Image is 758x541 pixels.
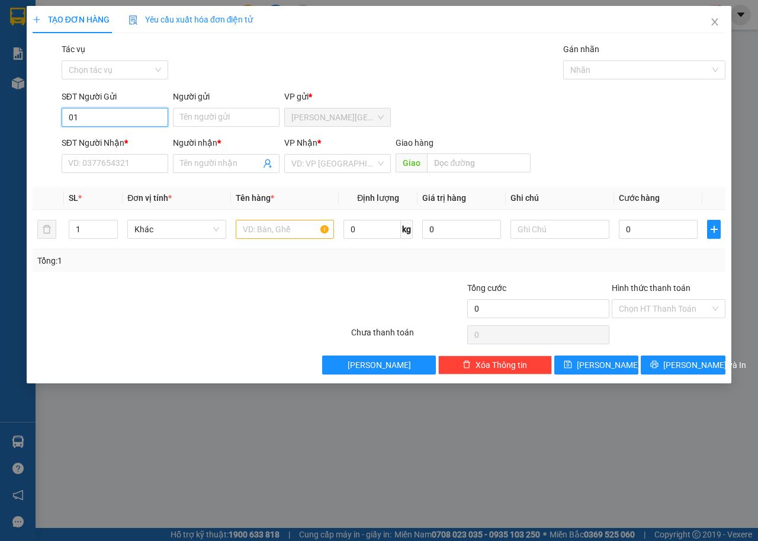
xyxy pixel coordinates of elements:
span: Yêu cầu xuất hóa đơn điện tử [129,15,253,24]
span: user-add [263,159,272,168]
span: SL [69,193,78,203]
span: Tổng cước [467,283,506,293]
div: Người nhận [173,136,280,149]
button: Close [698,6,731,39]
input: 0 [422,220,501,239]
div: Chưa thanh toán [350,326,466,347]
div: Tổng: 1 [37,254,294,267]
button: delete [37,220,56,239]
img: icon [129,15,138,25]
span: close [710,17,720,27]
input: Ghi Chú [510,220,609,239]
span: [PERSON_NAME] [348,358,411,372]
span: printer [650,360,659,370]
div: Người gửi [173,90,280,103]
span: delete [462,360,471,370]
label: Gán nhãn [563,44,599,54]
input: VD: Bàn, Ghế [236,220,335,239]
span: Xóa Thông tin [476,358,527,372]
span: VP Nhận [284,138,317,148]
span: Giao [396,153,427,172]
span: plus [708,225,720,234]
div: VP gửi [284,90,391,103]
div: SĐT Người Gửi [62,90,168,103]
span: Cước hàng [619,193,660,203]
label: Tác vụ [62,44,85,54]
span: Tên hàng [236,193,274,203]
button: deleteXóa Thông tin [438,356,552,374]
span: TẠO ĐƠN HÀNG [33,15,110,24]
button: plus [707,220,721,239]
span: Dương Minh Châu [291,108,384,126]
span: plus [33,15,41,24]
span: Khác [134,220,219,238]
span: [PERSON_NAME] [577,358,640,372]
button: save[PERSON_NAME] [554,356,639,374]
span: Giao hàng [396,138,433,148]
th: Ghi chú [506,187,614,210]
span: save [564,360,572,370]
label: Hình thức thanh toán [612,283,690,293]
span: Giá trị hàng [422,193,466,203]
span: Định lượng [357,193,399,203]
button: printer[PERSON_NAME] và In [641,356,725,374]
span: [PERSON_NAME] và In [663,358,746,372]
span: kg [401,220,413,239]
input: Dọc đường [427,153,530,172]
button: [PERSON_NAME] [322,356,436,374]
span: Đơn vị tính [127,193,172,203]
div: SĐT Người Nhận [62,136,168,149]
